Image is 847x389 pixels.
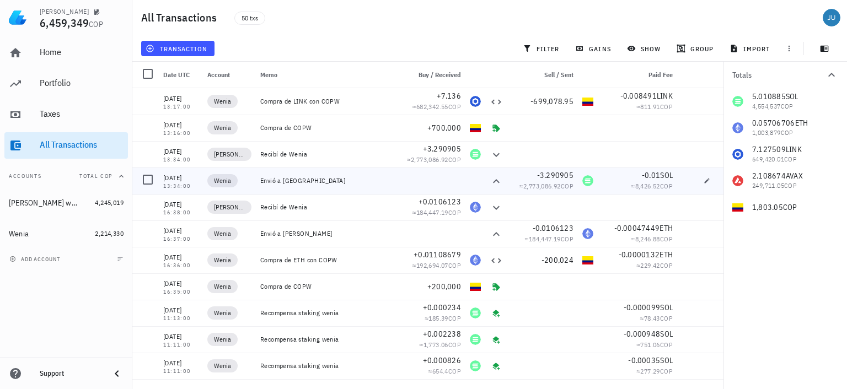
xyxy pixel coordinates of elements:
span: COP [660,314,673,322]
div: [DATE] [163,225,199,236]
div: Compra de COPW [260,123,390,132]
div: 13:16:00 [163,131,199,136]
span: Sell / Sent [544,71,573,79]
span: 50 txs [242,12,258,24]
div: ETH-icon [582,228,593,239]
span: 751.06 [640,341,660,349]
span: COP [660,261,673,269]
span: ≈ [636,102,673,111]
div: All Transactions [40,139,124,150]
span: 78.43 [644,314,660,322]
button: filter [518,41,566,56]
div: Date UTC [159,62,203,88]
div: SOL-icon [470,360,481,371]
span: Wenia [214,122,231,133]
span: +0.002238 [423,329,461,339]
span: ≈ [631,235,673,243]
span: 8,426.52 [635,182,660,190]
span: [PERSON_NAME] wallet [214,202,245,213]
span: 2,773,086.92 [523,182,561,190]
span: -0.01 [642,170,660,180]
div: Buy / Received [395,62,465,88]
a: Portfolio [4,71,128,97]
div: Compra de ETH con COPW [260,256,390,264]
span: ≈ [425,314,461,322]
span: +0.000826 [423,355,461,365]
div: Portfolio [40,78,124,88]
span: 2,214,330 [95,229,124,237]
div: [PERSON_NAME] wallet [9,198,79,208]
span: COP [89,19,103,29]
span: +0.0106123 [419,197,462,207]
span: Wenia [214,360,231,371]
span: COP [448,155,461,164]
a: [PERSON_NAME] wallet 4,245,019 [4,190,128,216]
div: COP-icon [582,96,593,107]
span: COP [660,102,673,111]
span: ≈ [636,367,673,375]
button: show [622,41,667,56]
div: Taxes [40,109,124,119]
div: Compra de LINK con COPW [260,97,390,106]
span: COP [660,235,673,243]
div: 11:11:00 [163,369,199,374]
span: -0.00047449 [614,223,660,233]
button: gains [571,41,618,56]
span: COP [448,102,461,111]
span: Wenia [214,175,231,186]
span: Paid Fee [648,71,673,79]
span: 811.91 [640,102,660,111]
span: Wenia [214,96,231,107]
span: -0.0106123 [533,223,574,233]
span: -0.000948 [624,329,660,339]
span: +3.290905 [423,144,461,154]
button: import [725,41,777,56]
span: group [679,44,714,53]
span: 184,447.19 [416,208,448,217]
div: 16:37:00 [163,236,199,242]
div: [DATE] [163,172,199,183]
span: ETH [660,250,673,260]
span: Account [207,71,230,79]
span: COP [561,235,573,243]
span: COP [448,261,461,269]
span: import [732,44,770,53]
div: [DATE] [163,120,199,131]
span: Date UTC [163,71,190,79]
span: SOL [660,170,673,180]
span: 229.42 [640,261,660,269]
div: Compra de COPW [260,282,390,291]
span: COP [660,182,673,190]
span: 1,773.06 [423,341,448,349]
img: LedgiFi [9,9,26,26]
span: ≈ [420,341,461,349]
span: add account [12,256,60,263]
div: 16:38:00 [163,210,199,215]
div: [DATE] [163,331,199,342]
span: 184,447.19 [529,235,561,243]
a: Taxes [4,101,128,128]
span: ≈ [519,182,573,190]
span: -0.00035 [628,355,660,365]
div: Envió a [PERSON_NAME] [260,229,390,238]
span: 192,694.07 [416,261,448,269]
button: Totals [723,62,847,88]
div: Recompensa staking wenia [260,309,390,317]
span: +0.01108679 [414,250,461,260]
div: Recibí de Wenia [260,150,390,159]
div: ETH-icon [470,255,481,266]
span: Wenia [214,228,231,239]
span: ≈ [407,155,461,164]
span: Wenia [214,281,231,292]
span: transaction [148,44,207,53]
span: ≈ [412,261,461,269]
span: filter [525,44,560,53]
a: Home [4,40,128,66]
div: [DATE] [163,358,199,369]
div: [DATE] [163,305,199,316]
button: transaction [141,41,215,56]
span: 682,342.55 [416,102,448,111]
span: 185.39 [428,314,448,322]
h1: All Transactions [141,9,221,26]
div: COP-icon [470,281,481,292]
